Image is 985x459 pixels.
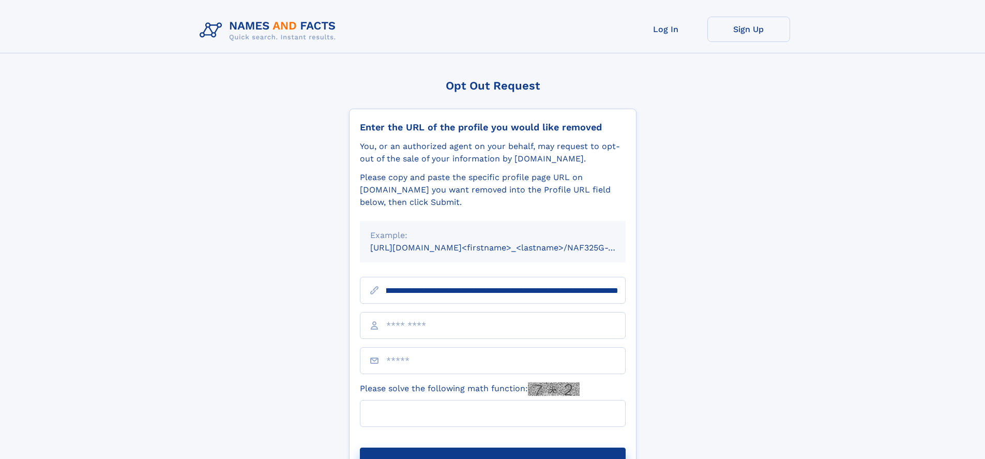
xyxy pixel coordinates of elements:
[360,122,626,133] div: Enter the URL of the profile you would like removed
[625,17,707,42] a: Log In
[707,17,790,42] a: Sign Up
[349,79,637,92] div: Opt Out Request
[360,171,626,209] div: Please copy and paste the specific profile page URL on [DOMAIN_NAME] you want removed into the Pr...
[195,17,344,45] img: Logo Names and Facts
[360,140,626,165] div: You, or an authorized agent on your behalf, may request to opt-out of the sale of your informatio...
[360,382,580,396] label: Please solve the following math function:
[370,243,645,253] small: [URL][DOMAIN_NAME]<firstname>_<lastname>/NAF325G-xxxxxxxx
[370,229,615,242] div: Example:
